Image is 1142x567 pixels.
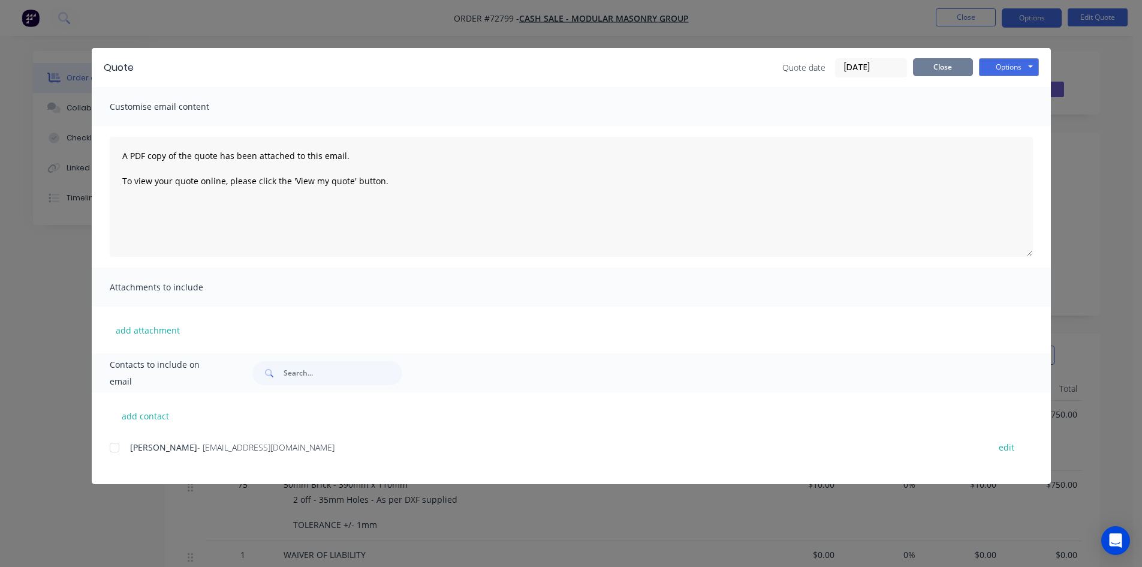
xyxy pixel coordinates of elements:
[110,407,182,425] button: add contact
[197,442,335,453] span: - [EMAIL_ADDRESS][DOMAIN_NAME]
[913,58,973,76] button: Close
[782,61,825,74] span: Quote date
[110,356,223,390] span: Contacts to include on email
[110,279,242,296] span: Attachments to include
[110,321,186,339] button: add attachment
[1101,526,1130,555] div: Open Intercom Messenger
[110,137,1033,257] textarea: A PDF copy of the quote has been attached to this email. To view your quote online, please click ...
[110,98,242,115] span: Customise email content
[979,58,1039,76] button: Options
[284,361,402,385] input: Search...
[992,439,1022,455] button: edit
[104,61,134,75] div: Quote
[130,442,197,453] span: [PERSON_NAME]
